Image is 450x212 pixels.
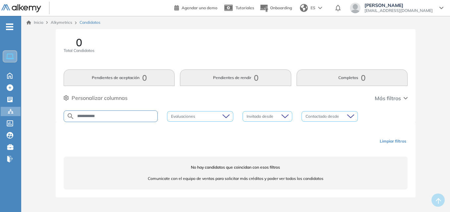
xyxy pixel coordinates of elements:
a: Agendar una demo [174,3,217,11]
span: ES [310,5,315,11]
button: Personalizar columnas [64,94,128,102]
span: No hay candidatos que coincidan con esos filtros [64,164,408,170]
img: Logo [1,4,41,13]
button: Más filtros [375,94,408,102]
span: Comunicate con el equipo de ventas para solicitar más créditos y poder ver todos los candidatos [64,176,408,182]
button: Pendientes de rendir0 [180,69,291,86]
button: Limpiar filtros [377,136,409,147]
span: [PERSON_NAME] [365,3,433,8]
span: Agendar una demo [182,5,217,10]
span: 0 [76,37,82,48]
span: [EMAIL_ADDRESS][DOMAIN_NAME] [365,8,433,13]
a: Inicio [27,20,43,25]
button: Onboarding [259,1,292,15]
img: arrow [318,7,322,9]
span: Tutoriales [236,5,254,10]
button: Completos0 [297,69,408,86]
img: SEARCH_ALT [67,112,75,120]
img: world [300,4,308,12]
button: Pendientes de aceptación0 [64,69,175,86]
span: Total Candidatos [64,48,94,54]
span: Más filtros [375,94,401,102]
span: Alkymetrics [51,20,72,25]
i: - [6,26,13,27]
span: Onboarding [270,5,292,10]
span: Candidatos [80,20,100,25]
span: Personalizar columnas [72,94,128,102]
